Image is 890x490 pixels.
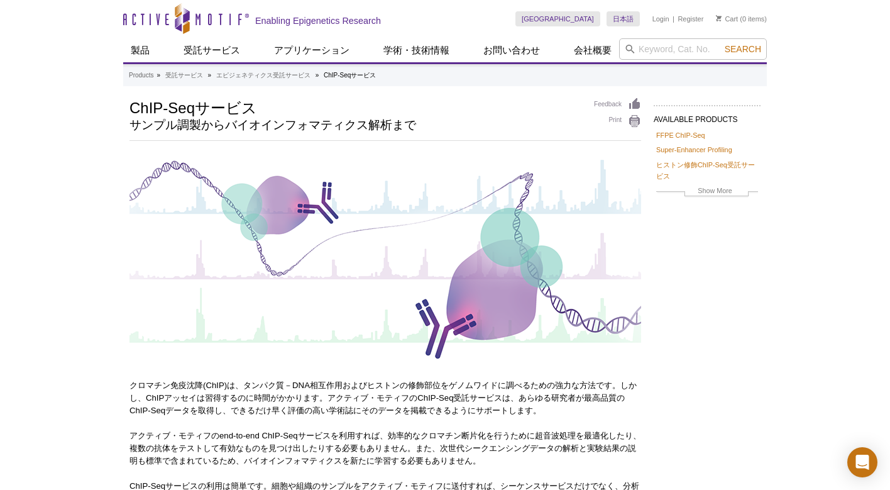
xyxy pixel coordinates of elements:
h2: Enabling Epigenetics Research [255,15,381,26]
a: 会社概要 [566,38,619,62]
li: (0 items) [716,11,767,26]
a: Cart [716,14,738,23]
a: 受託サービス [176,38,248,62]
h2: AVAILABLE PRODUCTS [654,105,761,128]
div: Open Intercom Messenger [847,447,877,477]
li: » [208,72,212,79]
li: ChIP-Seqサービス [324,72,376,79]
a: ヒストン修飾ChIP-Seq受託サービス [656,159,758,182]
a: Products [129,70,153,81]
a: [GEOGRAPHIC_DATA] [515,11,600,26]
input: Keyword, Cat. No. [619,38,767,60]
p: アクティブ・モティフのend-to-end ChIP-Seqサービスを利用すれば、効率的なクロマチン断片化を行うために超音波処理を最適化したり、複数の抗体をテストして有効なものを見つけ出したりす... [129,430,641,467]
img: Your Cart [716,15,722,21]
a: Register [678,14,703,23]
button: Search [721,43,765,55]
a: アプリケーション [266,38,357,62]
a: FFPE ChIP-Seq [656,130,705,141]
a: 学術・技術情報 [376,38,457,62]
span: Search [725,44,761,54]
a: 日本語 [607,11,640,26]
a: 受託サービス [165,70,203,81]
p: クロマチン免疫沈降(ChIP)は、タンパク質－DNA相互作用およびヒストンの修飾部位をゲノムワイドに調べるための強力な方法です。しかし、ChIPアッセイは習得するのに時間がかかります。アクティブ... [129,379,641,417]
li: » [157,72,160,79]
a: Super-Enhancer Profiling [656,144,732,155]
h2: サンプル調製からバイオインフォマティクス解析まで [129,120,581,131]
li: | [673,11,674,26]
a: Feedback [594,97,641,111]
a: Show More [656,185,758,199]
a: お問い合わせ [476,38,547,62]
a: Print [594,114,641,128]
a: 製品 [123,38,157,62]
li: » [316,72,319,79]
a: エピジェネティクス受託サービス [216,70,310,81]
a: Login [652,14,669,23]
h1: ChIP-Seqサービス [129,97,581,116]
img: ChIP-Seq Services [129,153,641,363]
